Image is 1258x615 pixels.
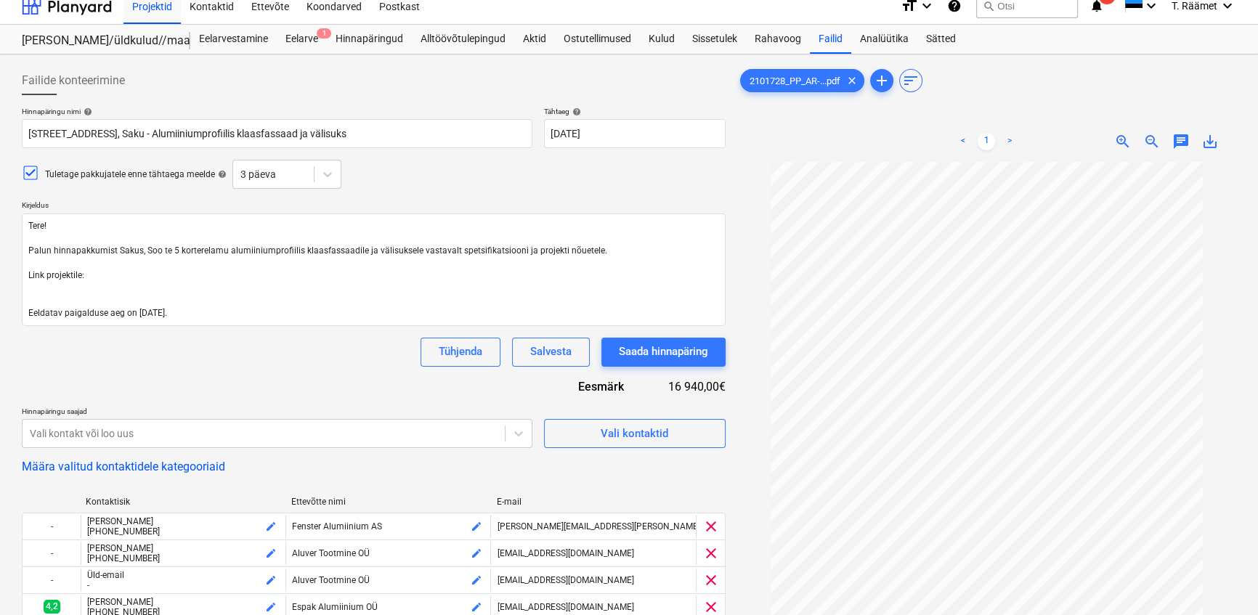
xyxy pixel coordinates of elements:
span: zoom_out [1143,133,1161,150]
a: Next page [1001,133,1018,150]
iframe: Chat Widget [1185,545,1258,615]
span: Failide konteerimine [22,72,125,89]
div: Aluver Tootmine OÜ [292,548,484,558]
textarea: Tere! Palun hinnapakkumist Sakus, Soo te 5 korterelamu alumiiniumprofiilis klaasfassaadile ja väl... [22,213,726,326]
a: Eelarve1 [277,25,327,54]
div: [PERSON_NAME] [87,543,280,553]
span: help [81,107,92,116]
p: Hinnapäringu saajad [22,407,532,419]
span: 4,2 [44,600,60,614]
span: clear [702,518,720,535]
div: Aluver Tootmine OÜ [292,575,484,585]
div: Salvesta [530,342,572,361]
span: sort [902,72,920,89]
div: [PERSON_NAME] [87,516,280,526]
div: E-mail [497,497,691,507]
div: Espak Alumiinium OÜ [292,602,484,612]
span: zoom_in [1114,133,1132,150]
span: clear [702,571,720,589]
span: edit [265,521,277,532]
a: Sissetulek [683,25,746,54]
span: add [873,72,890,89]
span: save_alt [1201,133,1219,150]
a: Previous page [954,133,972,150]
button: Vali kontaktid [544,419,726,448]
a: Eelarvestamine [190,25,277,54]
input: Tähtaega pole täpsustatud [544,119,726,148]
input: Dokumendi nimi [22,119,532,148]
div: Üld-email [87,570,280,580]
div: Tähtaeg [544,107,726,116]
span: [EMAIL_ADDRESS][DOMAIN_NAME] [497,575,633,585]
a: Hinnapäringud [327,25,412,54]
span: edit [470,574,482,586]
a: Sätted [917,25,965,54]
span: edit [265,574,277,586]
div: [PHONE_NUMBER] [87,526,280,537]
button: Saada hinnapäring [601,338,726,367]
a: Alltöövõtulepingud [412,25,514,54]
span: 2101728_PP_AR-...pdf [741,76,849,86]
div: Saada hinnapäring [619,342,708,361]
div: - [23,542,81,565]
a: Kulud [640,25,683,54]
button: Salvesta [512,338,590,367]
span: clear [843,72,861,89]
a: Aktid [514,25,555,54]
div: [PHONE_NUMBER] [87,553,280,563]
span: edit [265,601,277,613]
span: edit [470,521,482,532]
span: [PERSON_NAME][EMAIL_ADDRESS][PERSON_NAME][PERSON_NAME][DOMAIN_NAME] [497,521,832,531]
a: Rahavoog [746,25,810,54]
div: Eesmärk [537,378,647,395]
div: Kontaktisik [86,497,280,507]
div: Hinnapäringu nimi [22,107,532,116]
div: - [23,569,81,592]
span: 1 [317,28,331,38]
span: chat [1172,133,1190,150]
div: 16 940,00€ [647,378,726,395]
span: edit [470,601,482,613]
span: [EMAIL_ADDRESS][DOMAIN_NAME] [497,548,633,558]
div: Eelarve [277,25,327,54]
div: Tuletage pakkujatele enne tähtaega meelde [45,168,227,181]
div: 2101728_PP_AR-...pdf [740,69,864,92]
a: Page 1 is your current page [978,133,995,150]
button: Määra valitud kontaktidele kategooriaid [22,460,225,473]
a: Failid [810,25,851,54]
span: clear [702,545,720,562]
div: - [23,515,81,538]
div: Vali kontaktid [601,424,668,443]
span: [EMAIL_ADDRESS][DOMAIN_NAME] [497,602,633,612]
span: help [569,107,581,116]
div: [PERSON_NAME]/üldkulud//maatööd (2101817//2101766) [22,33,173,49]
div: [PERSON_NAME] [87,597,280,607]
span: edit [265,547,277,559]
a: Ostutellimused [555,25,640,54]
button: Tühjenda [421,338,500,367]
span: edit [470,547,482,559]
div: - [87,580,280,590]
span: help [215,170,227,179]
div: Ettevõtte nimi [291,497,485,507]
div: Fenster Alumiinium AS [292,521,484,531]
p: Kirjeldus [22,200,726,213]
a: Analüütika [851,25,917,54]
div: Tühjenda [439,342,482,361]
